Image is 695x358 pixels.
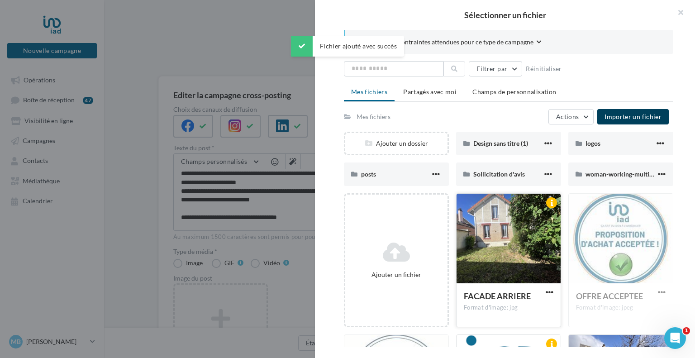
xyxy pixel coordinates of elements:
[360,37,542,48] button: Consulter les contraintes attendues pour ce type de campagne
[664,327,686,349] iframe: Intercom live chat
[464,291,531,301] span: FACADE ARRIERE
[351,88,387,95] span: Mes fichiers
[403,88,457,95] span: Partagés avec moi
[349,270,444,279] div: Ajouter un fichier
[469,61,522,76] button: Filtrer par
[522,63,566,74] button: Réinitialiser
[473,170,525,178] span: Sollicitation d'avis
[329,11,681,19] h2: Sélectionner un fichier
[464,304,553,312] div: Format d'image: jpg
[683,327,690,334] span: 1
[605,113,662,120] span: Importer un fichier
[357,112,390,121] div: Mes fichiers
[361,170,376,178] span: posts
[360,38,533,47] span: Consulter les contraintes attendues pour ce type de campagne
[586,139,600,147] span: logos
[472,88,556,95] span: Champs de personnalisation
[556,113,579,120] span: Actions
[473,139,528,147] span: Design sans titre (1)
[586,170,689,178] span: woman-working-multitask-activities
[345,139,447,148] div: Ajouter un dossier
[291,36,404,57] div: Fichier ajouté avec succès
[548,109,594,124] button: Actions
[597,109,669,124] button: Importer un fichier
